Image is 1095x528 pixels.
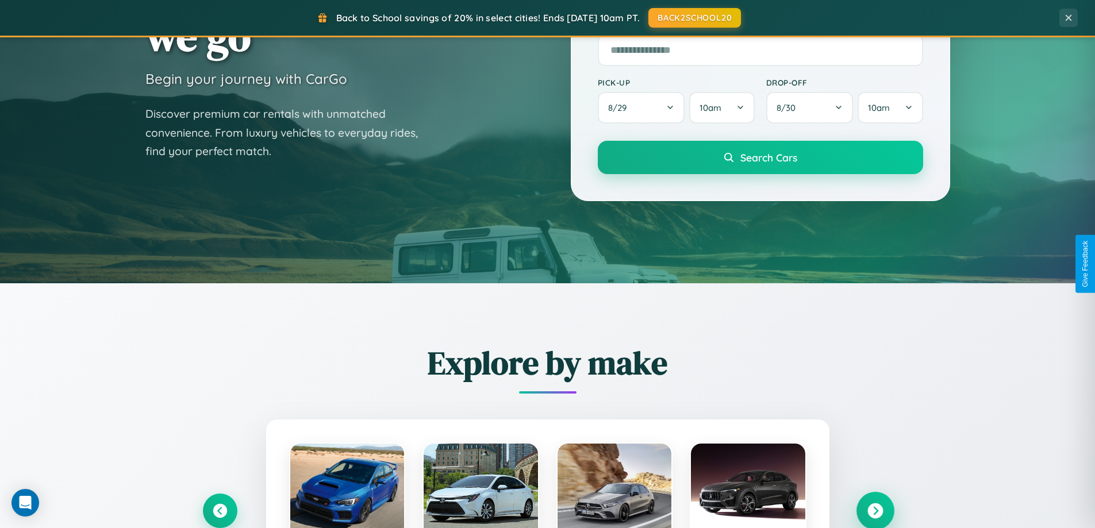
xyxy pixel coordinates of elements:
h2: Explore by make [203,341,893,385]
span: Back to School savings of 20% in select cities! Ends [DATE] 10am PT. [336,12,640,24]
span: 8 / 30 [777,102,801,113]
button: BACK2SCHOOL20 [648,8,741,28]
span: 8 / 29 [608,102,632,113]
span: Search Cars [740,151,797,164]
span: 10am [700,102,721,113]
label: Pick-up [598,78,755,87]
div: Give Feedback [1081,241,1089,287]
label: Drop-off [766,78,923,87]
div: Open Intercom Messenger [11,489,39,517]
span: 10am [868,102,890,113]
button: Search Cars [598,141,923,174]
button: 8/29 [598,92,685,124]
button: 10am [858,92,923,124]
p: Discover premium car rentals with unmatched convenience. From luxury vehicles to everyday rides, ... [145,105,433,161]
button: 10am [689,92,754,124]
h3: Begin your journey with CarGo [145,70,347,87]
button: 8/30 [766,92,854,124]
